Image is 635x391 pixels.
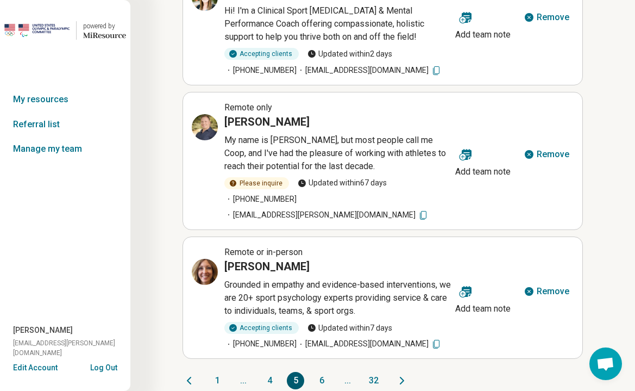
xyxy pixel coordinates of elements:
[224,194,297,205] span: [PHONE_NUMBER]
[307,48,392,60] span: Updated within 2 days
[224,114,310,129] h3: [PERSON_NAME]
[224,259,310,274] h3: [PERSON_NAME]
[224,322,299,334] div: Accepting clients
[451,278,515,318] button: Add team note
[224,4,451,44] p: Hi! I'm a Clinical Sport [MEDICAL_DATA] & Mental Performance Coach offering compassionate, holist...
[13,325,73,336] span: [PERSON_NAME]
[451,141,515,181] button: Add team note
[4,17,126,44] a: USOPCpowered by
[224,65,297,76] span: [PHONE_NUMBER]
[224,48,299,60] div: Accepting clients
[451,4,515,44] button: Add team note
[339,372,356,389] span: ...
[297,64,442,76] span: [EMAIL_ADDRESS][DOMAIN_NAME]
[209,372,226,389] button: 1
[519,278,574,305] button: Remove
[313,372,330,389] button: 6
[365,372,382,389] button: 32
[261,372,278,389] button: 4
[4,17,70,44] img: USOPC
[224,209,429,221] span: [EMAIL_ADDRESS][PERSON_NAME][DOMAIN_NAME]
[589,347,622,380] div: Open chat
[297,338,442,350] span: [EMAIL_ADDRESS][DOMAIN_NAME]
[287,372,304,389] button: 5
[519,141,574,167] button: Remove
[519,4,574,30] button: Remove
[224,278,451,318] p: Grounded in empathy and evidence-based interventions, we are 20+ sport psychology experts providi...
[224,338,297,350] span: [PHONE_NUMBER]
[235,372,252,389] span: ...
[183,372,196,389] button: Previous page
[83,21,126,31] div: powered by
[307,322,392,334] span: Updated within 7 days
[13,338,130,358] span: [EMAIL_ADDRESS][PERSON_NAME][DOMAIN_NAME]
[298,177,387,189] span: Updated within 67 days
[224,247,303,257] span: Remote or in-person
[224,134,451,173] p: My name is [PERSON_NAME], but most people call me Coop, and I've had the pleasure of working with...
[13,362,58,374] button: Edit Account
[395,372,408,389] button: Next page
[90,362,117,371] button: Log Out
[224,102,272,113] span: Remote only
[224,177,289,189] div: Please inquire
